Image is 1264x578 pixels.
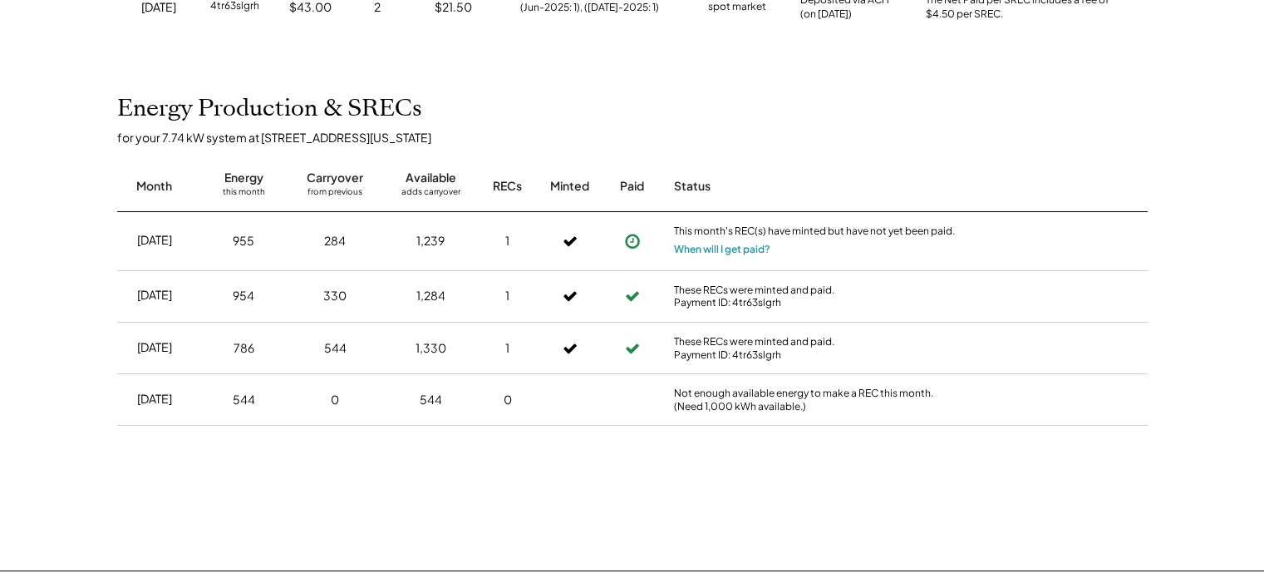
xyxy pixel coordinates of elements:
[420,392,442,408] div: 544
[137,287,172,304] div: [DATE]
[416,288,445,304] div: 1,284
[234,340,254,357] div: 786
[620,178,644,195] div: Paid
[307,170,363,186] div: Carryover
[223,186,265,203] div: this month
[674,225,957,241] div: This month's REC(s) have minted but have not yet been paid.
[117,130,1164,145] div: for your 7.74 kW system at [STREET_ADDRESS][US_STATE]
[505,288,509,304] div: 1
[324,233,346,249] div: 284
[406,170,456,186] div: Available
[674,335,957,361] div: These RECs were minted and paid. Payment ID: 4tr63slgrh
[620,229,645,254] button: Payment approved, but not yet initiated.
[137,232,172,249] div: [DATE]
[505,233,509,249] div: 1
[233,233,254,249] div: 955
[493,178,522,195] div: RECs
[307,186,362,203] div: from previous
[324,340,347,357] div: 544
[323,288,347,304] div: 330
[550,178,589,195] div: Minted
[117,95,422,123] h2: Energy Production & SRECs
[401,186,460,203] div: adds carryover
[674,241,770,258] button: When will I get paid?
[224,170,263,186] div: Energy
[504,392,512,408] div: 0
[416,340,446,357] div: 1,330
[136,178,172,195] div: Month
[233,288,254,304] div: 954
[674,284,957,309] div: These RECs were minted and paid. Payment ID: 4tr63slgrh
[505,340,509,357] div: 1
[233,392,255,408] div: 544
[137,391,172,408] div: [DATE]
[674,387,957,413] div: Not enough available energy to make a REC this month. (Need 1,000 kWh available.)
[674,178,957,195] div: Status
[331,392,339,408] div: 0
[416,233,445,249] div: 1,239
[137,339,172,356] div: [DATE]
